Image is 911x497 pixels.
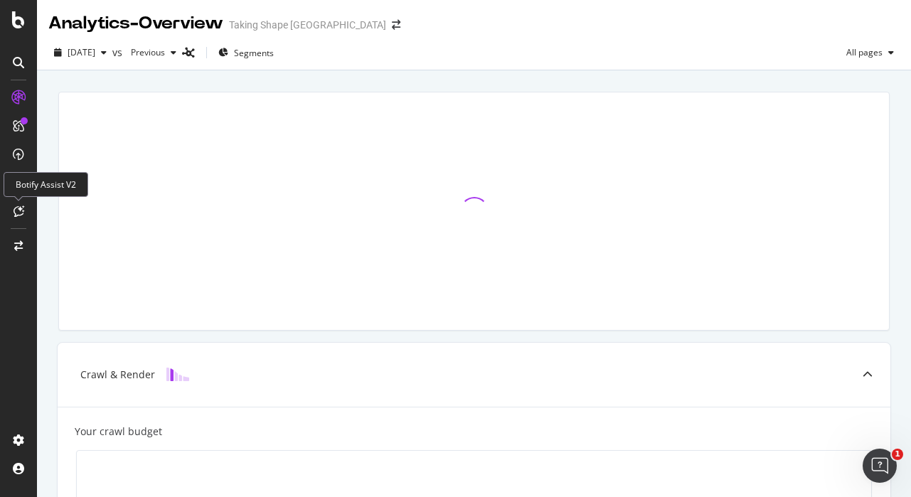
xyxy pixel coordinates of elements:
span: 1 [892,449,903,460]
div: Botify Assist V2 [4,172,88,197]
div: Your crawl budget [75,424,162,439]
div: Analytics - Overview [48,11,223,36]
button: [DATE] [48,41,112,64]
img: block-icon [166,368,189,381]
span: Previous [125,46,165,58]
button: Segments [213,41,279,64]
button: Previous [125,41,182,64]
span: 2025 May. 27th [68,46,95,58]
div: Taking Shape [GEOGRAPHIC_DATA] [229,18,386,32]
span: vs [112,46,125,60]
iframe: Intercom live chat [863,449,897,483]
div: arrow-right-arrow-left [392,20,400,30]
button: All pages [841,41,900,64]
div: Crawl & Render [80,368,155,382]
span: All pages [841,46,883,58]
span: Segments [234,47,274,59]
